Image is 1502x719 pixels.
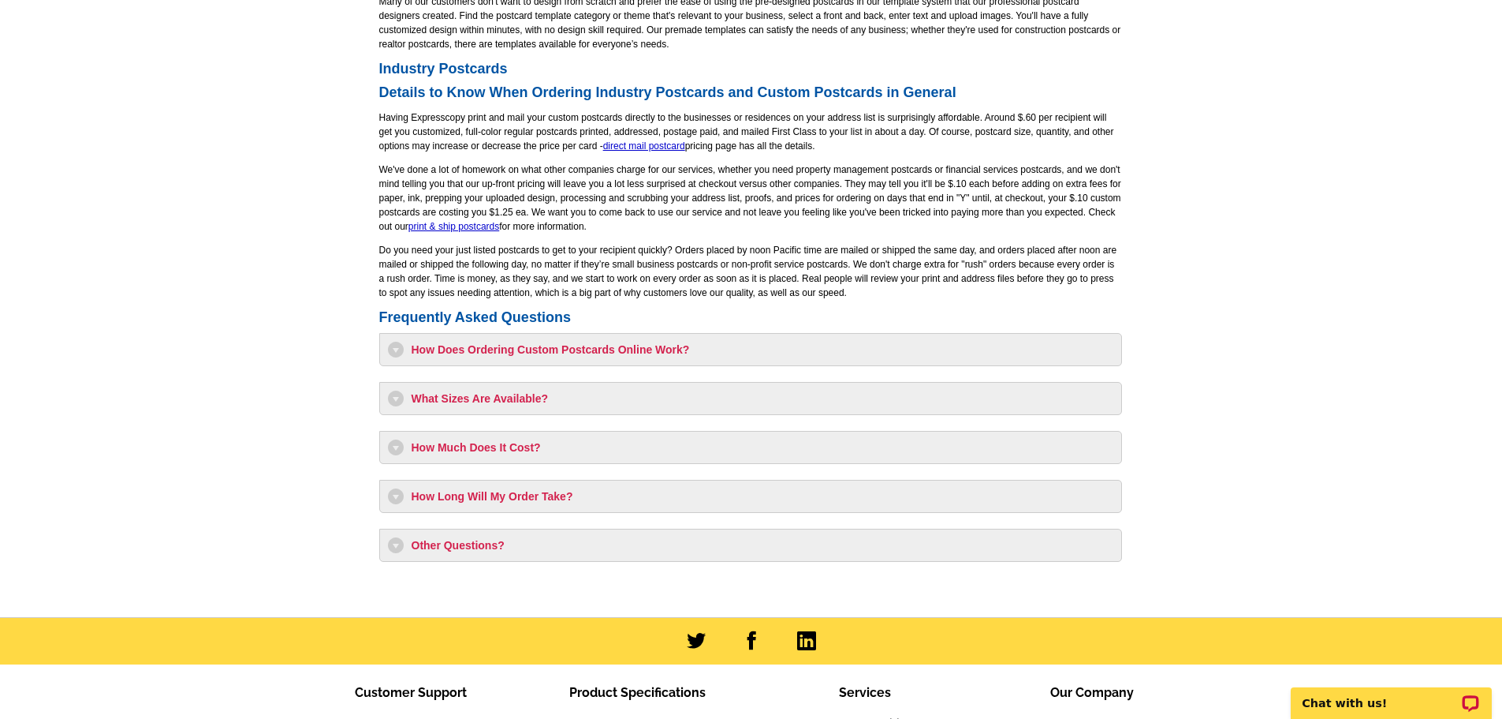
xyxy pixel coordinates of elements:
[388,391,1113,406] h3: What Sizes Are Available?
[388,537,1113,553] h3: Other Questions?
[1050,685,1134,700] span: Our Company
[1280,669,1502,719] iframe: LiveChat chat widget
[388,440,1113,455] h3: How Much Does It Cost?
[379,84,956,100] strong: Details to Know When Ordering Industry Postcards and Custom Postcards in General
[379,61,1122,78] h2: Industry Postcards
[355,685,467,700] span: Customer Support
[379,163,1122,234] p: We've done a lot of homework on what other companies charge for our services, whether you need pr...
[379,243,1122,300] p: Do you need your just listed postcards to get to your recipient quickly? Orders placed by noon Pa...
[379,309,1122,327] h2: Frequently Asked Questions
[408,221,499,232] a: print & ship postcards
[839,685,891,700] span: Services
[569,685,706,700] span: Product Specifications
[379,110,1122,153] p: Having Expresscopy print and mail your custom postcards directly to the businesses or residences ...
[388,489,1113,504] h3: How Long Will My Order Take?
[388,342,1113,358] h3: How Does Ordering Custom Postcards Online Work?
[603,140,685,152] a: direct mail postcard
